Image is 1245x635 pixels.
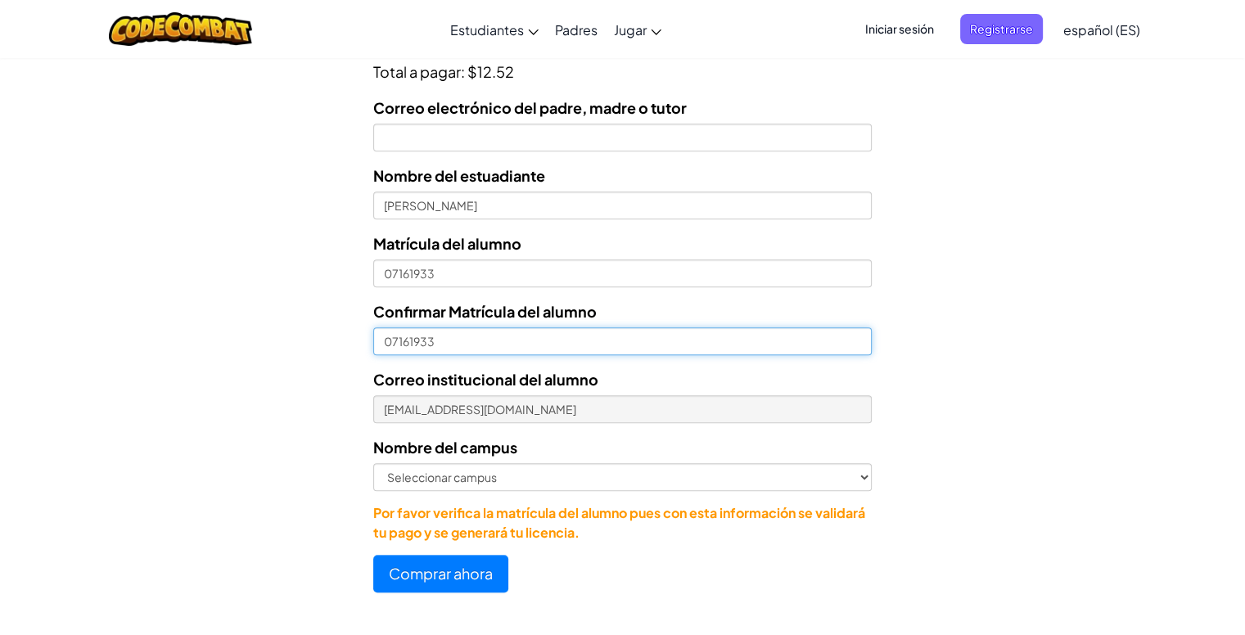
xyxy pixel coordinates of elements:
span: Jugar [614,21,647,38]
img: CodeCombat logo [109,12,252,46]
span: español (ES) [1063,21,1140,38]
span: Estudiantes [450,21,524,38]
button: Comprar ahora [373,555,508,592]
label: Correo institucional del alumno [373,367,598,391]
a: Padres [547,7,606,52]
p: Por favor verifica la matrícula del alumno pues con esta información se validará tu pago y se gen... [373,503,871,543]
label: Nombre del estuadiante [373,164,545,187]
button: Registrarse [960,14,1043,44]
label: Nombre del campus [373,435,517,459]
button: Iniciar sesión [855,14,944,44]
a: Jugar [606,7,670,52]
label: Confirmar Matrícula del alumno [373,299,597,323]
a: Estudiantes [442,7,547,52]
a: español (ES) [1055,7,1148,52]
label: Correo electrónico del padre, madre o tutor [373,96,687,119]
p: Total a pagar: $12.52 [373,56,871,83]
label: Matrícula del alumno [373,232,521,255]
